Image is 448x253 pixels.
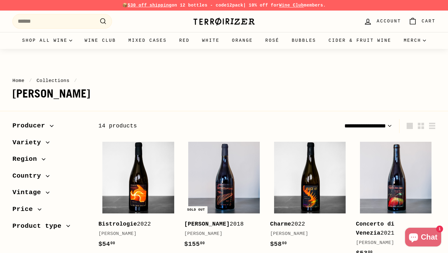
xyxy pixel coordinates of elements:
a: Collections [36,78,69,84]
div: [PERSON_NAME] [184,230,258,238]
button: Price [12,203,88,219]
div: 2022 [98,220,172,229]
strong: 12pack [227,3,243,8]
button: Country [12,169,88,186]
a: Rosé [259,32,286,49]
summary: Shop all wine [16,32,78,49]
span: Variety [12,137,46,148]
a: Cart [405,12,439,31]
div: [PERSON_NAME] [270,230,343,238]
div: 2021 [356,220,429,238]
span: Producer [12,121,50,131]
span: Product type [12,221,66,232]
sup: 00 [110,241,115,246]
span: Cart [422,18,436,25]
a: Bubbles [286,32,322,49]
div: 2018 [184,220,258,229]
a: Cider & Fruit Wine [322,32,398,49]
div: [PERSON_NAME] [356,239,429,247]
button: Producer [12,119,88,136]
span: Vintage [12,187,46,198]
span: Country [12,171,46,181]
a: Red [173,32,196,49]
span: / [27,78,34,84]
div: 14 products [98,122,267,131]
a: White [196,32,226,49]
b: [PERSON_NAME] [184,221,230,227]
span: $54 [98,241,115,248]
span: $58 [270,241,287,248]
b: Charme [270,221,291,227]
span: / [72,78,79,84]
nav: breadcrumbs [12,77,436,84]
sup: 00 [282,241,287,246]
span: Price [12,204,38,215]
a: Account [360,12,405,31]
a: Home [12,78,25,84]
div: Sold out [185,206,208,213]
a: Wine Club [78,32,122,49]
sup: 00 [200,241,205,246]
span: $155 [184,241,205,248]
b: Concerto di Venezia [356,221,394,236]
b: Bistrologie [98,221,137,227]
p: 📦 on 12 bottles - code | 10% off for members. [12,2,436,9]
summary: Merch [398,32,432,49]
div: 2022 [270,220,343,229]
button: Vintage [12,186,88,203]
a: Wine Club [279,3,304,8]
button: Region [12,152,88,169]
inbox-online-store-chat: Shopify online store chat [403,228,443,248]
a: Orange [226,32,259,49]
div: [PERSON_NAME] [98,230,172,238]
span: $30 off shipping [128,3,172,8]
button: Variety [12,136,88,153]
button: Product type [12,219,88,236]
span: Region [12,154,42,165]
h1: [PERSON_NAME] [12,88,436,100]
a: Mixed Cases [122,32,173,49]
span: Account [377,18,401,25]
